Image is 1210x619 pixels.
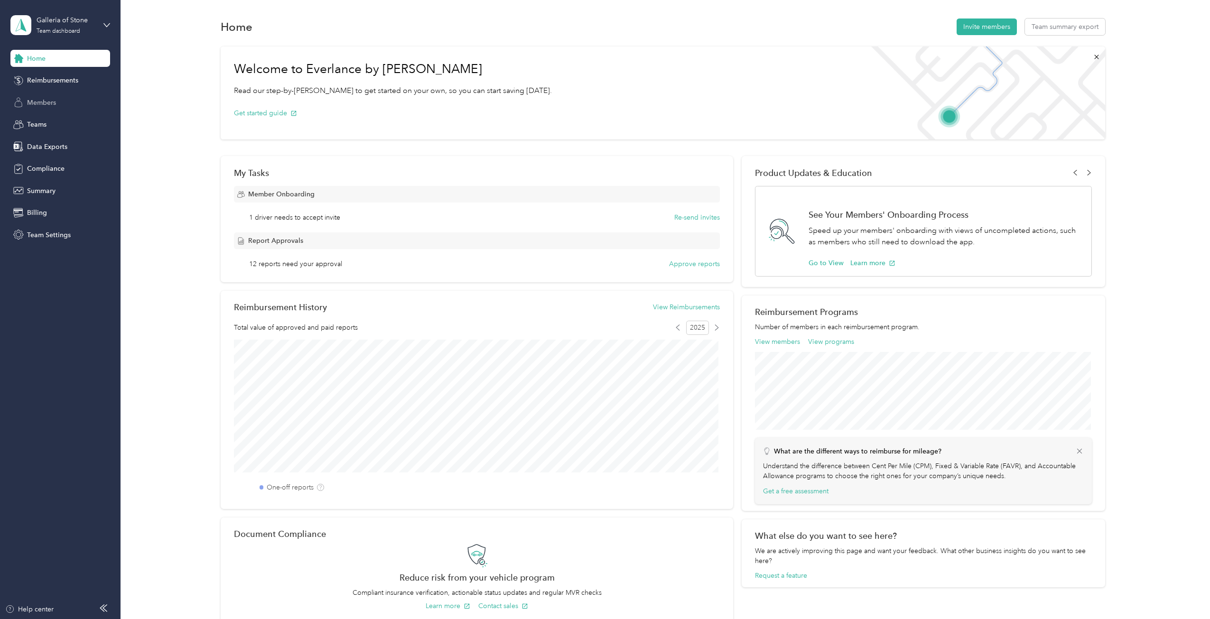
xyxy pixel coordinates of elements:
[774,446,941,456] p: What are the different ways to reimburse for mileage?
[234,108,297,118] button: Get started guide
[234,85,552,97] p: Read our step-by-[PERSON_NAME] to get started on your own, so you can start saving [DATE].
[653,302,720,312] button: View Reimbursements
[267,482,314,492] label: One-off reports
[763,486,828,496] button: Get a free assessment
[957,18,1017,35] button: Invite members
[27,54,46,64] span: Home
[763,461,1083,481] p: Understand the difference between Cent Per Mile (CPM), Fixed & Variable Rate (FAVR), and Accounta...
[27,186,56,196] span: Summary
[862,46,1105,139] img: Welcome to everlance
[426,601,470,611] button: Learn more
[755,546,1092,566] div: We are actively improving this page and want your feedback. What other business insights do you w...
[27,98,56,108] span: Members
[37,28,80,34] div: Team dashboard
[755,571,807,581] button: Request a feature
[27,208,47,218] span: Billing
[234,529,326,539] h2: Document Compliance
[478,601,528,611] button: Contact sales
[234,588,720,598] p: Compliant insurance verification, actionable status updates and regular MVR checks
[686,321,709,335] span: 2025
[248,236,303,246] span: Report Approvals
[755,322,1092,332] p: Number of members in each reimbursement program.
[234,302,327,312] h2: Reimbursement History
[27,75,78,85] span: Reimbursements
[1157,566,1210,619] iframe: Everlance-gr Chat Button Frame
[234,573,720,582] h2: Reduce risk from your vehicle program
[808,337,854,347] button: View programs
[249,259,342,269] span: 12 reports need your approval
[809,258,844,268] button: Go to View
[850,258,895,268] button: Learn more
[755,337,800,347] button: View members
[249,212,340,222] span: 1 driver needs to accept invite
[809,210,1081,220] h1: See Your Members' Onboarding Process
[755,531,1092,541] div: What else do you want to see here?
[27,120,47,129] span: Teams
[37,15,96,25] div: Galleria of Stone
[27,230,71,240] span: Team Settings
[755,168,872,178] span: Product Updates & Education
[234,62,552,77] h1: Welcome to Everlance by [PERSON_NAME]
[27,142,67,152] span: Data Exports
[669,259,720,269] button: Approve reports
[27,164,65,174] span: Compliance
[755,307,1092,317] h2: Reimbursement Programs
[1025,18,1105,35] button: Team summary export
[221,22,252,32] h1: Home
[5,604,54,614] button: Help center
[674,212,720,222] button: Re-send invites
[809,225,1081,248] p: Speed up your members' onboarding with views of uncompleted actions, such as members who still ne...
[234,323,358,333] span: Total value of approved and paid reports
[234,168,720,178] div: My Tasks
[248,189,315,199] span: Member Onboarding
